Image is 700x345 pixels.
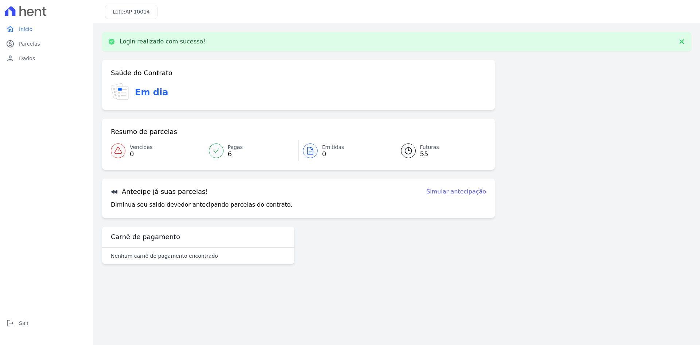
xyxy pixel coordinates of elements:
[135,86,168,99] h3: Em dia
[420,143,439,151] span: Futuras
[6,319,15,327] i: logout
[111,252,218,260] p: Nenhum carnê de pagamento encontrado
[6,39,15,48] i: paid
[228,151,243,157] span: 6
[19,319,29,327] span: Sair
[130,143,152,151] span: Vencidas
[113,8,150,16] h3: Lote:
[3,37,90,51] a: paidParcelas
[120,38,206,45] p: Login realizado com sucesso!
[111,233,180,241] h3: Carnê de pagamento
[299,141,392,161] a: Emitidas 0
[19,55,35,62] span: Dados
[426,187,486,196] a: Simular antecipação
[111,187,208,196] h3: Antecipe já suas parcelas!
[111,200,292,209] p: Diminua seu saldo devedor antecipando parcelas do contrato.
[205,141,299,161] a: Pagas 6
[420,151,439,157] span: 55
[322,143,344,151] span: Emitidas
[3,51,90,66] a: personDados
[6,54,15,63] i: person
[228,143,243,151] span: Pagas
[322,151,344,157] span: 0
[111,141,205,161] a: Vencidas 0
[392,141,486,161] a: Futuras 55
[3,316,90,330] a: logoutSair
[130,151,152,157] span: 0
[111,127,177,136] h3: Resumo de parcelas
[3,22,90,37] a: homeInício
[111,69,172,77] h3: Saúde do Contrato
[6,25,15,34] i: home
[125,9,150,15] span: AP 10014
[19,26,32,33] span: Início
[19,40,40,47] span: Parcelas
